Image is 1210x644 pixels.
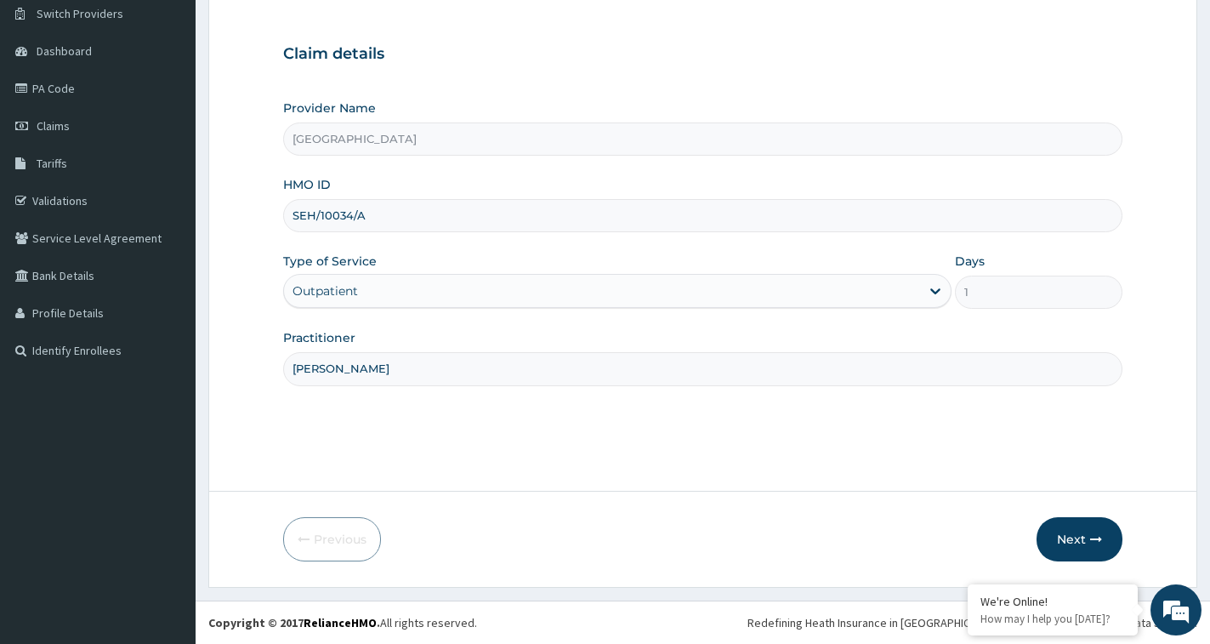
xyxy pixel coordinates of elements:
[283,352,1122,385] input: Enter Name
[279,9,320,49] div: Minimize live chat window
[31,85,69,128] img: d_794563401_company_1708531726252_794563401
[747,614,1197,631] div: Redefining Heath Insurance in [GEOGRAPHIC_DATA] using Telemedicine and Data Science!
[37,156,67,171] span: Tariffs
[9,464,324,524] textarea: Type your message and hit 'Enter'
[37,118,70,134] span: Claims
[1037,517,1122,561] button: Next
[37,43,92,59] span: Dashboard
[980,594,1125,609] div: We're Online!
[99,214,235,386] span: We're online!
[283,100,376,117] label: Provider Name
[283,199,1122,232] input: Enter HMO ID
[88,95,286,117] div: Chat with us now
[37,6,123,21] span: Switch Providers
[283,176,331,193] label: HMO ID
[293,282,358,299] div: Outpatient
[304,615,377,630] a: RelianceHMO
[955,253,985,270] label: Days
[283,253,377,270] label: Type of Service
[283,517,381,561] button: Previous
[283,329,355,346] label: Practitioner
[283,45,1122,64] h3: Claim details
[980,612,1125,626] p: How may I help you today?
[208,615,380,630] strong: Copyright © 2017 .
[196,601,1210,644] footer: All rights reserved.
